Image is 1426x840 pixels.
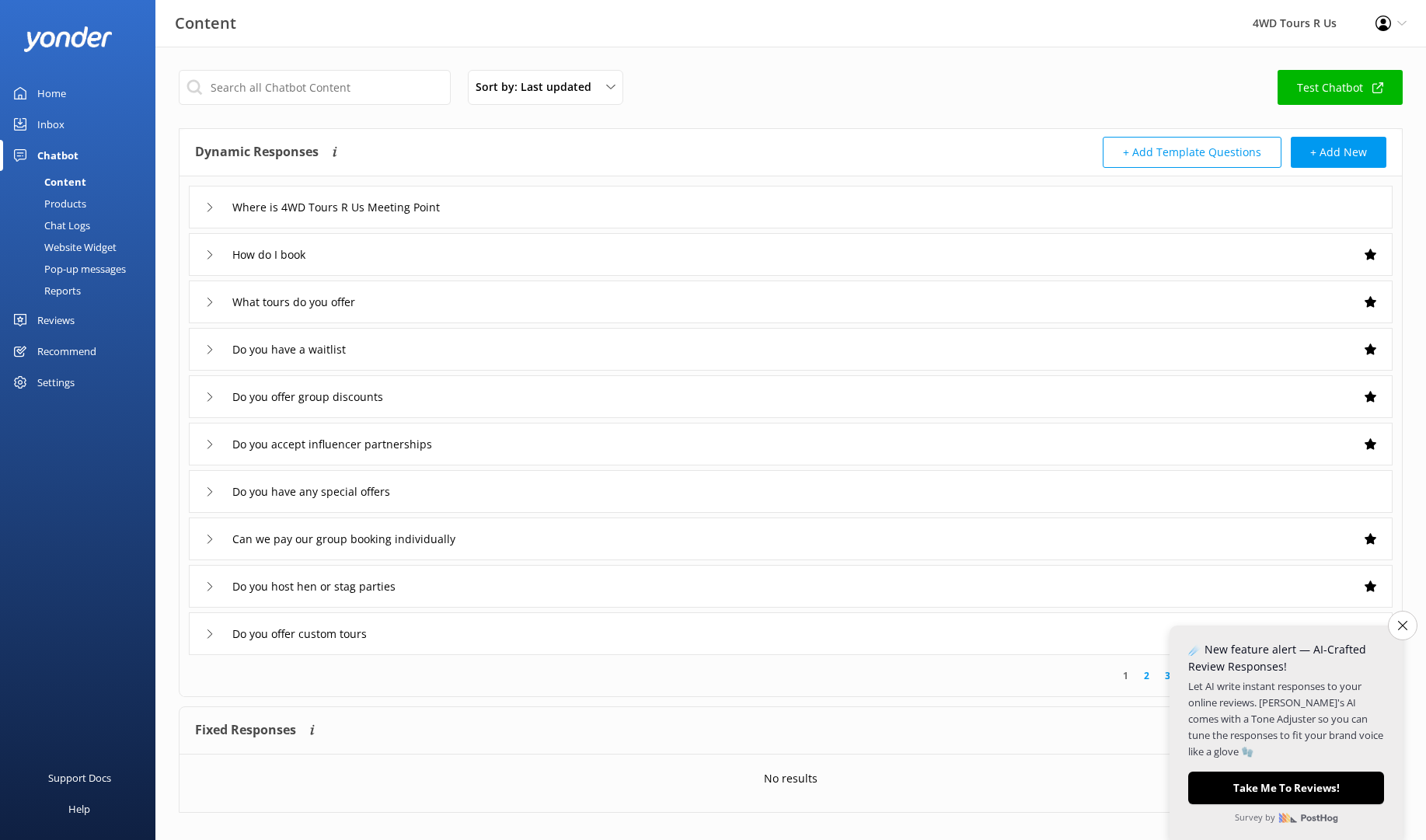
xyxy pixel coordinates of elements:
span: Sort by: Last updated [476,78,601,96]
a: Products [9,193,155,214]
a: Reports [9,280,155,301]
p: No results [764,770,818,787]
div: Website Widget [9,236,117,258]
a: Website Widget [9,236,155,258]
img: yonder-white-logo.png [23,26,113,52]
input: Search all Chatbot Content [179,70,451,105]
div: Help [68,793,90,824]
div: Reviews [37,305,75,336]
div: Content [9,171,86,193]
h4: Dynamic Responses [195,137,319,168]
div: Reports [9,280,81,301]
a: Pop-up messages [9,258,155,280]
div: Chatbot [37,140,78,171]
button: + Add Template Questions [1103,137,1281,168]
a: 1 [1115,668,1136,683]
a: 3 [1157,668,1178,683]
div: Inbox [37,109,65,140]
div: Pop-up messages [9,258,126,280]
div: Settings [37,367,75,398]
a: 2 [1136,668,1157,683]
div: Support Docs [48,762,111,793]
div: Chat Logs [9,214,90,236]
button: + Add New [1291,137,1386,168]
div: Products [9,193,86,214]
a: Content [9,171,155,193]
div: Home [37,78,66,109]
h4: Fixed Responses [195,715,296,746]
div: Recommend [37,336,96,367]
a: Test Chatbot [1278,70,1403,105]
a: Chat Logs [9,214,155,236]
h3: Content [175,11,236,36]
